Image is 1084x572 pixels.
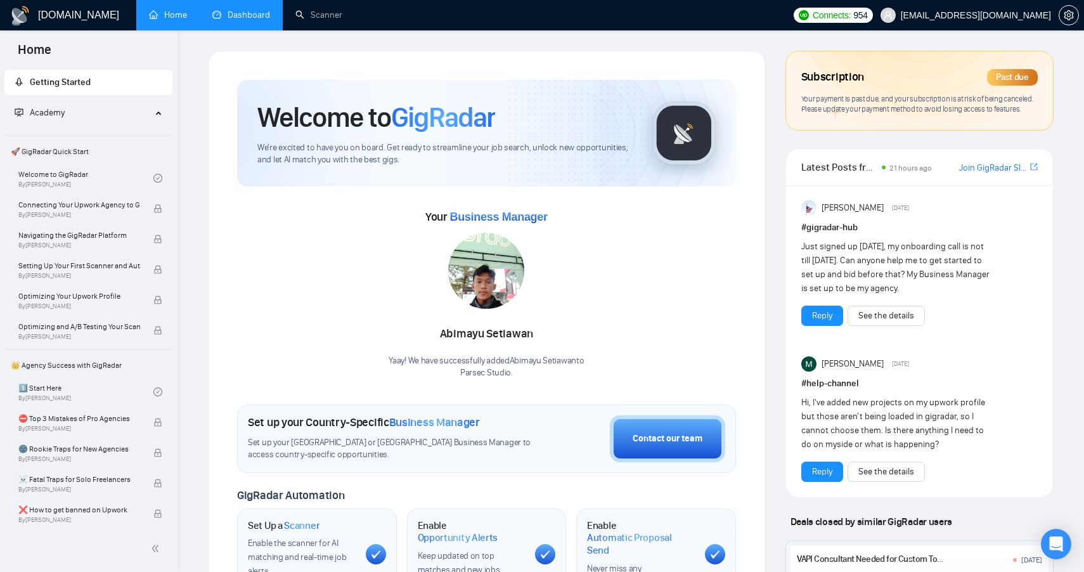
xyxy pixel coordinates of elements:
span: double-left [151,542,164,555]
span: 954 [853,8,867,22]
span: Set up your [GEOGRAPHIC_DATA] or [GEOGRAPHIC_DATA] Business Manager to access country-specific op... [248,437,534,461]
div: [DATE] [1021,555,1042,565]
h1: # gigradar-hub [801,221,1038,235]
span: GigRadar [391,100,495,134]
span: By [PERSON_NAME] [18,455,140,463]
span: By [PERSON_NAME] [18,211,140,219]
span: Academy [15,107,65,118]
span: We're excited to have you on board. Get ready to streamline your job search, unlock new opportuni... [257,142,632,166]
a: setting [1059,10,1079,20]
img: logo [10,6,30,26]
span: Setting Up Your First Scanner and Auto-Bidder [18,259,140,272]
button: Reply [801,306,843,326]
span: lock [153,418,162,427]
a: Reply [812,309,832,323]
button: Reply [801,462,843,482]
a: export [1030,161,1038,173]
span: Academy [30,107,65,118]
a: See the details [858,465,914,479]
span: fund-projection-screen [15,108,23,117]
a: Welcome to GigRadarBy[PERSON_NAME] [18,164,153,192]
div: Past due [987,69,1038,86]
span: 🚀 GigRadar Quick Start [6,139,171,164]
span: lock [153,204,162,213]
span: lock [153,479,162,488]
a: Reply [812,465,832,479]
span: lock [153,448,162,457]
span: Subscription [801,67,864,88]
span: check-circle [153,174,162,183]
span: Latest Posts from the GigRadar Community [801,159,878,175]
a: VAPI Consultant Needed for Custom Tools and Prompt Engineering [797,554,1038,564]
span: Connecting Your Upwork Agency to GigRadar [18,198,140,211]
span: lock [153,265,162,274]
span: ⛔ Top 3 Mistakes of Pro Agencies [18,412,140,425]
span: By [PERSON_NAME] [18,425,140,432]
span: lock [153,296,162,304]
span: By [PERSON_NAME] [18,486,140,493]
img: Anisuzzaman Khan [801,200,816,216]
a: Join GigRadar Slack Community [959,161,1028,175]
span: Business Manager [389,415,480,429]
span: By [PERSON_NAME] [18,272,140,280]
li: Getting Started [4,70,172,95]
span: Home [8,41,61,67]
a: searchScanner [295,10,342,20]
span: lock [153,235,162,244]
span: [PERSON_NAME] [822,201,884,215]
div: Abimayu Setiawan [389,323,584,345]
span: lock [153,509,162,518]
span: By [PERSON_NAME] [18,302,140,310]
span: Optimizing Your Upwork Profile [18,290,140,302]
a: 1️⃣ Start HereBy[PERSON_NAME] [18,378,153,406]
span: export [1030,162,1038,172]
span: 👑 Agency Success with GigRadar [6,353,171,378]
button: Contact our team [610,415,725,462]
span: Deals closed by similar GigRadar users [785,510,957,533]
span: Scanner [284,519,319,532]
span: [DATE] [892,202,909,214]
button: See the details [848,306,925,326]
h1: Set Up a [248,519,319,532]
span: [DATE] [892,358,909,370]
div: Hi, I've added new projects on my upwork profile but those aren't being loaded in gigradar, so I ... [801,396,991,452]
span: Business Manager [449,211,547,223]
div: Just signed up [DATE], my onboarding call is not till [DATE]. Can anyone help me to get started t... [801,240,991,296]
span: user [884,11,893,20]
h1: Welcome to [257,100,495,134]
span: ☠️ Fatal Traps for Solo Freelancers [18,473,140,486]
span: By [PERSON_NAME] [18,333,140,341]
div: Contact our team [633,432,702,446]
a: dashboardDashboard [212,10,270,20]
a: See the details [858,309,914,323]
span: [PERSON_NAME] [822,357,884,371]
h1: Set up your Country-Specific [248,415,480,429]
span: Connects: [813,8,851,22]
h1: Enable [418,519,526,544]
h1: Enable [587,519,695,557]
img: Milan Stojanovic [801,356,816,372]
span: setting [1059,10,1078,20]
div: Open Intercom Messenger [1041,529,1071,559]
img: upwork-logo.png [799,10,809,20]
span: By [PERSON_NAME] [18,242,140,249]
h1: # help-channel [801,377,1038,391]
span: Your payment is past due, and your subscription is at risk of being canceled. Please update your ... [801,94,1034,114]
span: Optimizing and A/B Testing Your Scanner for Better Results [18,320,140,333]
span: GigRadar Automation [237,488,344,502]
div: Yaay! We have successfully added Abimayu Setiawan to [389,355,584,379]
span: Your [425,210,548,224]
a: homeHome [149,10,187,20]
span: Navigating the GigRadar Platform [18,229,140,242]
span: By [PERSON_NAME] [18,516,140,524]
span: Getting Started [30,77,91,88]
span: lock [153,326,162,335]
img: 1700839042748-dllhost_O1N14jDnVN.png [448,233,524,309]
span: 🌚 Rookie Traps for New Agencies [18,443,140,455]
span: rocket [15,77,23,86]
p: Parsec Studio . [389,367,584,379]
button: See the details [848,462,925,482]
img: gigradar-logo.png [652,101,716,165]
span: check-circle [153,387,162,396]
span: Automatic Proposal Send [587,531,695,556]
